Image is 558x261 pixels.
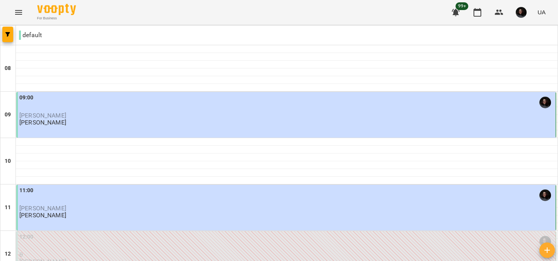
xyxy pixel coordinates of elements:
label: 11:00 [19,186,34,195]
p: [PERSON_NAME] [19,212,66,218]
button: Створити урок [539,242,555,258]
p: default [19,31,42,40]
h6: 08 [5,64,11,73]
h6: 12 [5,250,11,258]
label: 09:00 [19,94,34,102]
button: Menu [9,3,28,22]
span: 99+ [456,2,468,10]
h6: 11 [5,203,11,212]
h6: 09 [5,111,11,119]
p: [PERSON_NAME] [19,119,66,126]
label: 12:00 [19,233,34,241]
img: 3b3145ad26fe4813cc7227c6ce1adc1c.jpg [516,7,527,18]
span: For Business [37,16,76,21]
img: Voopty Logo [37,4,76,15]
span: UA [537,8,546,16]
img: Наталія Кобель [539,236,551,247]
span: [PERSON_NAME] [19,112,66,119]
h6: 10 [5,157,11,165]
img: Наталія Кобель [539,189,551,201]
img: Наталія Кобель [539,97,551,108]
button: UA [534,5,549,19]
span: [PERSON_NAME] [19,205,66,212]
p: 0 [19,251,554,258]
